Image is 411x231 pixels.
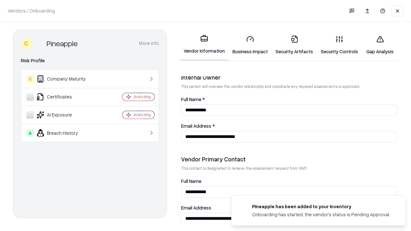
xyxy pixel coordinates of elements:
div: A [26,129,34,137]
label: Full Name * [181,97,397,102]
label: Email Address * [181,124,397,128]
div: Internal Owner [181,73,397,81]
div: Vendor Primary Contact [181,155,397,163]
p: This contact is designated to receive the assessment request from Shift [181,166,397,171]
label: Email Address [181,205,397,210]
p: Vendors / Onboarding [8,7,55,14]
div: Breach History [26,129,103,137]
a: Security Controls [317,30,362,60]
img: Pineapple [34,38,44,48]
div: C [21,38,31,48]
div: Certificates [26,93,103,101]
p: This person will oversee the vendor relationship and coordinate any required assessments or appro... [181,84,397,89]
img: pineappleenergy.com [239,203,247,211]
div: AI Exposure [26,111,103,119]
button: More info [139,38,159,49]
div: Analyzing [134,94,151,99]
div: C [26,75,34,83]
label: Full Name [181,179,397,184]
a: Vendor Information [180,30,229,61]
div: Pineapple [47,38,78,48]
div: Risk Profile [21,57,159,64]
div: Analyzing [134,112,151,117]
div: Pineapple has been added to your inventory [252,203,390,210]
a: Business Impact [229,30,272,60]
div: Company Maturity [26,75,103,83]
div: Onboarding has started, the vendor's status is Pending Approval. [252,211,390,218]
a: Security Artifacts [272,30,317,60]
a: Gap Analysis [362,30,398,60]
